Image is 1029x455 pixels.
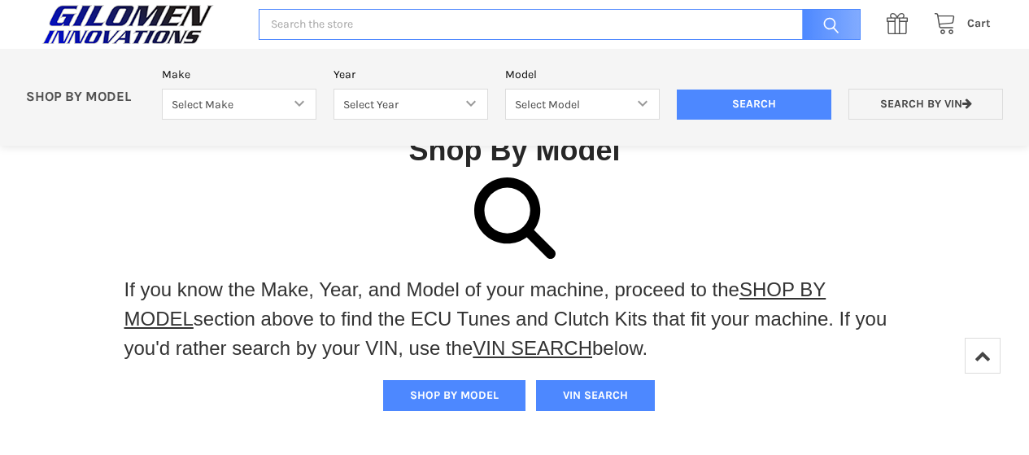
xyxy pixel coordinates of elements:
button: SHOP BY MODEL [383,380,525,411]
a: Top of Page [965,338,1001,374]
img: GILOMEN INNOVATIONS [38,4,217,45]
a: Search by VIN [848,89,1003,120]
label: Year [334,66,488,83]
button: VIN SEARCH [536,380,655,411]
p: If you know the Make, Year, and Model of your machine, proceed to the section above to find the E... [124,275,905,363]
p: SHOP BY MODEL [17,89,154,106]
a: SHOP BY MODEL [124,278,826,330]
a: Cart [925,14,991,34]
a: VIN SEARCH [473,337,592,359]
a: GILOMEN INNOVATIONS [38,4,242,45]
span: Cart [967,16,991,30]
label: Make [162,66,316,83]
input: Search [794,9,861,41]
h1: Shop By Model [38,132,990,168]
label: Model [505,66,660,83]
input: Search [677,90,831,120]
input: Search the store [259,9,860,41]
